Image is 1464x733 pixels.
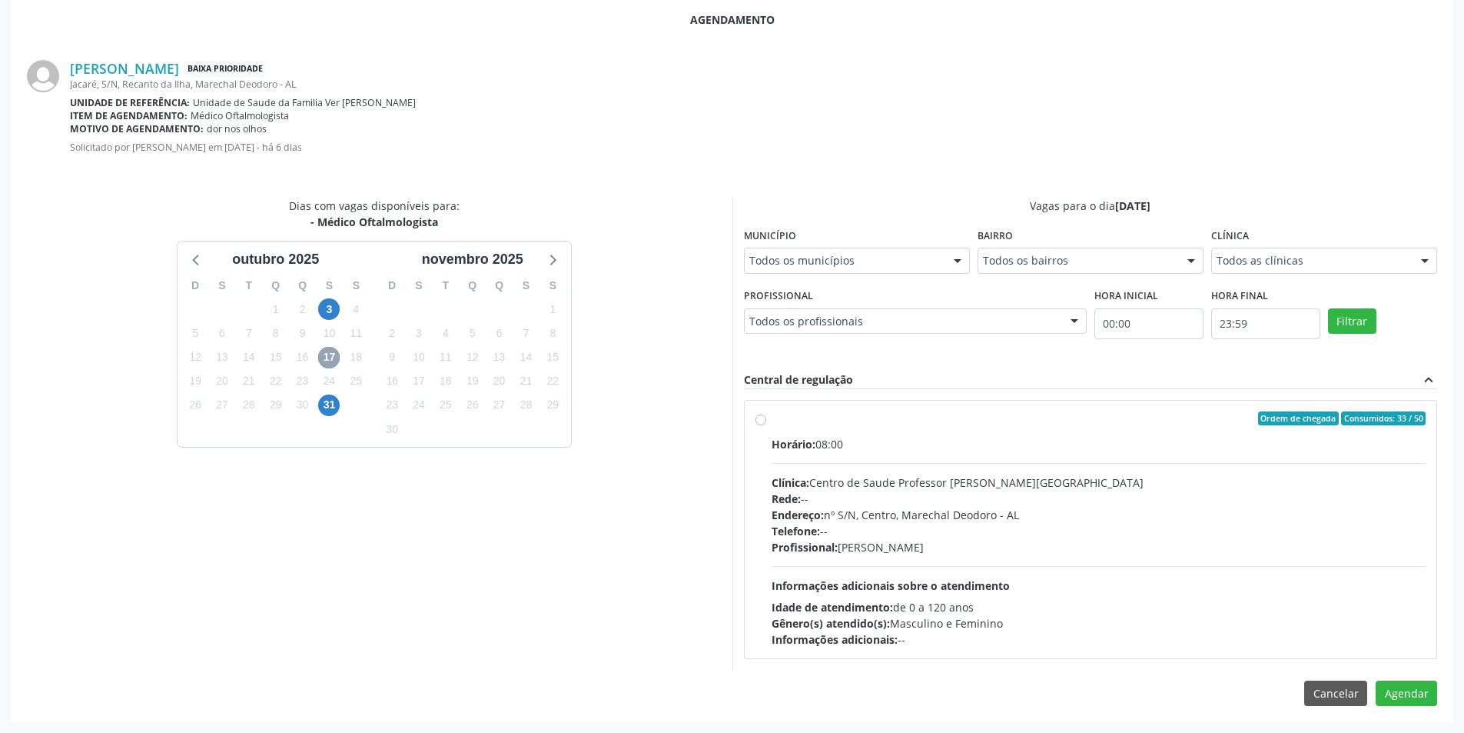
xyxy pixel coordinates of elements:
[207,122,267,135] span: dor nos olhos
[515,322,536,344] span: sexta-feira, 7 de novembro de 2025
[432,274,459,298] div: T
[408,347,430,368] span: segunda-feira, 10 de novembro de 2025
[184,371,206,392] span: domingo, 19 de outubro de 2025
[772,491,1426,507] div: --
[209,274,236,298] div: S
[182,274,209,298] div: D
[289,214,460,230] div: - Médico Oftalmologista
[235,274,262,298] div: T
[211,322,233,344] span: segunda-feira, 6 de outubro de 2025
[265,371,287,392] span: quarta-feira, 22 de outubro de 2025
[1211,308,1320,339] input: Selecione o horário
[1211,285,1268,308] label: Hora final
[772,578,1010,593] span: Informações adicionais sobre o atendimento
[381,322,403,344] span: domingo, 2 de novembro de 2025
[515,347,536,368] span: sexta-feira, 14 de novembro de 2025
[379,274,406,298] div: D
[462,322,483,344] span: quarta-feira, 5 de novembro de 2025
[435,371,456,392] span: terça-feira, 18 de novembro de 2025
[542,371,563,392] span: sábado, 22 de novembro de 2025
[1420,371,1437,388] i: expand_less
[772,524,820,538] span: Telefone:
[462,395,483,416] span: quarta-feira, 26 de novembro de 2025
[772,616,890,631] span: Gênero(s) atendido(s):
[191,109,289,122] span: Médico Oftalmologista
[435,347,456,368] span: terça-feira, 11 de novembro de 2025
[265,298,287,320] span: quarta-feira, 1 de outubro de 2025
[292,347,314,368] span: quinta-feira, 16 de outubro de 2025
[513,274,539,298] div: S
[381,371,403,392] span: domingo, 16 de novembro de 2025
[749,253,938,268] span: Todos os municípios
[381,395,403,416] span: domingo, 23 de novembro de 2025
[316,274,343,298] div: S
[265,322,287,344] span: quarta-feira, 8 de outubro de 2025
[435,395,456,416] span: terça-feira, 25 de novembro de 2025
[211,347,233,368] span: segunda-feira, 13 de outubro de 2025
[70,141,1437,154] p: Solicitado por [PERSON_NAME] em [DATE] - há 6 dias
[408,371,430,392] span: segunda-feira, 17 de novembro de 2025
[744,198,1438,214] div: Vagas para o dia
[345,371,367,392] span: sábado, 25 de outubro de 2025
[1341,411,1426,425] span: Consumidos: 33 / 50
[70,96,190,109] b: Unidade de referência:
[772,599,1426,615] div: de 0 a 120 anos
[542,395,563,416] span: sábado, 29 de novembro de 2025
[744,371,853,388] div: Central de regulação
[318,395,340,416] span: sexta-feira, 31 de outubro de 2025
[211,371,233,392] span: segunda-feira, 20 de outubro de 2025
[318,371,340,392] span: sexta-feira, 24 de outubro de 2025
[1094,308,1203,339] input: Selecione o horário
[408,322,430,344] span: segunda-feira, 3 de novembro de 2025
[983,253,1172,268] span: Todos os bairros
[486,274,513,298] div: Q
[459,274,486,298] div: Q
[318,347,340,368] span: sexta-feira, 17 de outubro de 2025
[489,322,510,344] span: quinta-feira, 6 de novembro de 2025
[238,322,260,344] span: terça-feira, 7 de outubro de 2025
[772,632,898,647] span: Informações adicionais:
[1304,681,1367,707] button: Cancelar
[318,322,340,344] span: sexta-feira, 10 de outubro de 2025
[1094,285,1158,308] label: Hora inicial
[772,436,1426,452] div: 08:00
[345,347,367,368] span: sábado, 18 de outubro de 2025
[184,61,266,77] span: Baixa Prioridade
[1217,253,1406,268] span: Todos as clínicas
[978,225,1013,248] label: Bairro
[381,418,403,440] span: domingo, 30 de novembro de 2025
[238,347,260,368] span: terça-feira, 14 de outubro de 2025
[462,371,483,392] span: quarta-feira, 19 de novembro de 2025
[1258,411,1339,425] span: Ordem de chegada
[489,347,510,368] span: quinta-feira, 13 de novembro de 2025
[772,540,838,555] span: Profissional:
[211,395,233,416] span: segunda-feira, 27 de outubro de 2025
[265,347,287,368] span: quarta-feira, 15 de outubro de 2025
[292,371,314,392] span: quinta-feira, 23 de outubro de 2025
[515,371,536,392] span: sexta-feira, 21 de novembro de 2025
[70,109,188,122] b: Item de agendamento:
[292,322,314,344] span: quinta-feira, 9 de outubro de 2025
[744,285,813,308] label: Profissional
[381,347,403,368] span: domingo, 9 de novembro de 2025
[70,122,204,135] b: Motivo de agendamento:
[408,395,430,416] span: segunda-feira, 24 de novembro de 2025
[772,539,1426,555] div: [PERSON_NAME]
[1328,308,1376,335] button: Filtrar
[292,298,314,320] span: quinta-feira, 2 de outubro de 2025
[539,274,566,298] div: S
[184,347,206,368] span: domingo, 12 de outubro de 2025
[1115,198,1150,213] span: [DATE]
[416,249,529,270] div: novembro 2025
[70,78,1437,91] div: Jacaré, S/N, Recanto da Ilha, Marechal Deodoro - AL
[542,298,563,320] span: sábado, 1 de novembro de 2025
[772,523,1426,539] div: --
[184,395,206,416] span: domingo, 26 de outubro de 2025
[489,395,510,416] span: quinta-feira, 27 de novembro de 2025
[70,60,179,77] a: [PERSON_NAME]
[772,615,1426,631] div: Masculino e Feminino
[343,274,370,298] div: S
[406,274,433,298] div: S
[515,395,536,416] span: sexta-feira, 28 de novembro de 2025
[462,347,483,368] span: quarta-feira, 12 de novembro de 2025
